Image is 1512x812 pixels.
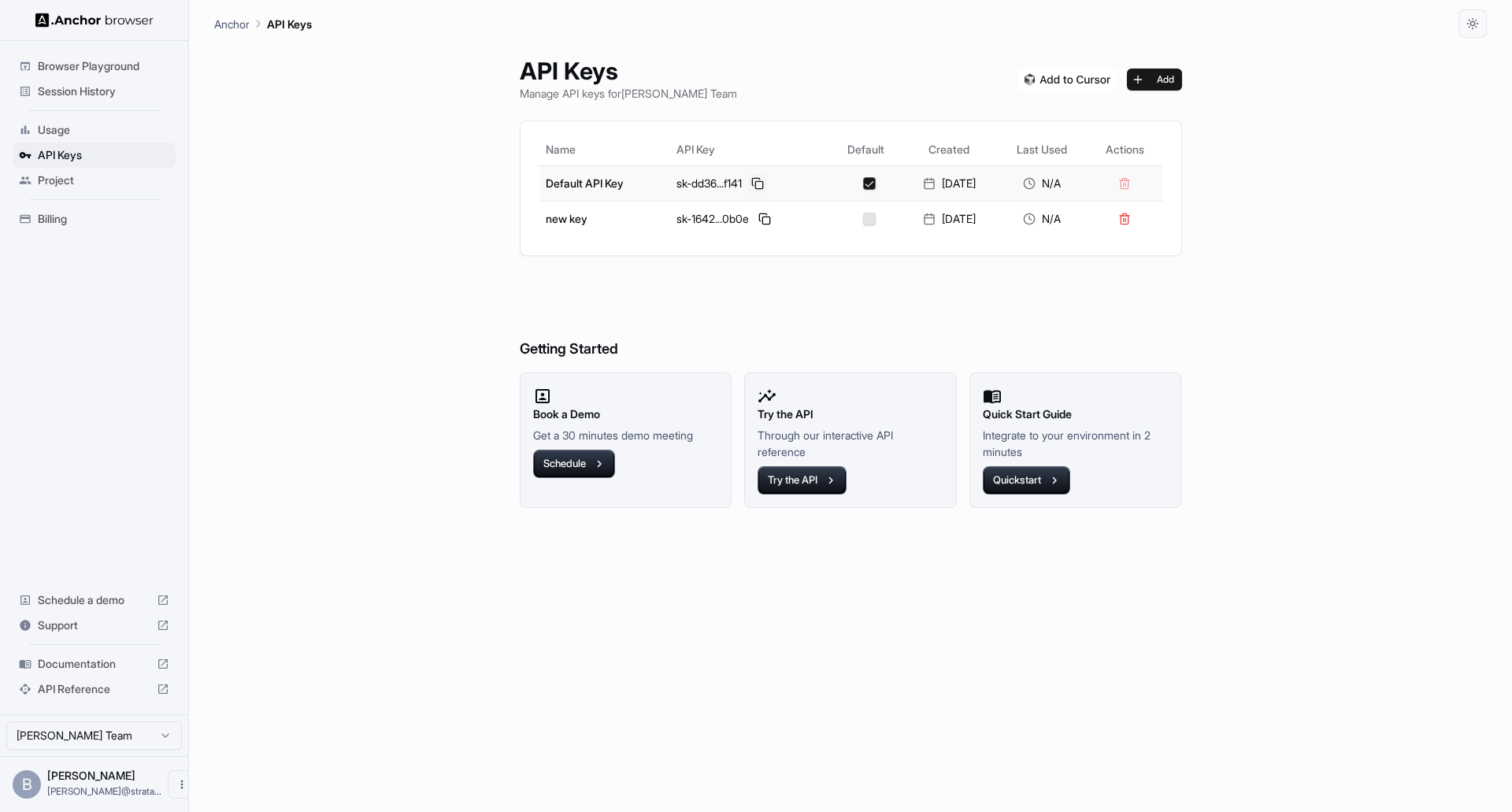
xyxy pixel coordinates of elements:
[13,588,176,613] div: Schedule a demo
[533,450,615,478] button: Schedule
[38,58,169,74] span: Browser Playground
[13,143,176,168] div: API Keys
[908,211,990,227] div: [DATE]
[47,785,161,797] span: brenton@stratacloudaccountants.com
[539,201,671,236] td: new key
[520,275,1182,361] h6: Getting Started
[267,16,312,32] p: API Keys
[214,15,312,32] nav: breadcrumb
[38,211,169,227] span: Billing
[758,427,943,460] p: Through our interactive API reference
[13,79,176,104] div: Session History
[13,117,176,143] div: Usage
[908,176,990,191] div: [DATE]
[670,134,830,165] th: API Key
[676,174,824,193] div: sk-dd36...f141
[1002,211,1081,227] div: N/A
[676,209,824,228] div: sk-1642...0b0e
[1018,69,1117,91] img: Add anchorbrowser MCP server to Cursor
[168,770,196,799] button: Open menu
[13,168,176,193] div: Project
[830,134,902,165] th: Default
[1002,176,1081,191] div: N/A
[758,406,943,423] h2: Try the API
[38,172,169,188] span: Project
[38,592,150,608] span: Schedule a demo
[748,174,767,193] button: Copy API key
[539,165,671,201] td: Default API Key
[983,406,1169,423] h2: Quick Start Guide
[755,209,774,228] button: Copy API key
[47,769,135,782] span: Brenton Vincent
[38,122,169,138] span: Usage
[983,466,1070,495] button: Quickstart
[902,134,996,165] th: Created
[996,134,1088,165] th: Last Used
[13,770,41,799] div: B
[13,677,176,702] div: API Reference
[520,57,737,85] h1: API Keys
[13,651,176,677] div: Documentation
[533,427,719,443] p: Get a 30 minutes demo meeting
[35,13,154,28] img: Anchor Logo
[520,85,737,102] p: Manage API keys for [PERSON_NAME] Team
[533,406,719,423] h2: Book a Demo
[38,83,169,99] span: Session History
[1127,69,1182,91] button: Add
[13,613,176,638] div: Support
[983,427,1169,460] p: Integrate to your environment in 2 minutes
[758,466,847,495] button: Try the API
[38,147,169,163] span: API Keys
[214,16,250,32] p: Anchor
[38,681,150,697] span: API Reference
[1088,134,1162,165] th: Actions
[13,206,176,232] div: Billing
[539,134,671,165] th: Name
[38,656,150,672] span: Documentation
[13,54,176,79] div: Browser Playground
[38,617,150,633] span: Support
